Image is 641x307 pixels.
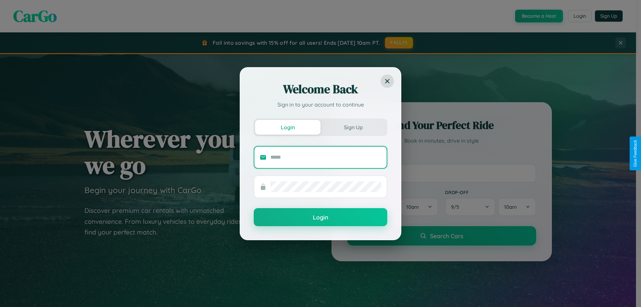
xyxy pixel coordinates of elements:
[254,101,387,109] p: Sign in to your account to continue
[254,81,387,97] h2: Welcome Back
[255,120,320,135] button: Login
[320,120,386,135] button: Sign Up
[633,140,638,167] div: Give Feedback
[254,208,387,226] button: Login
